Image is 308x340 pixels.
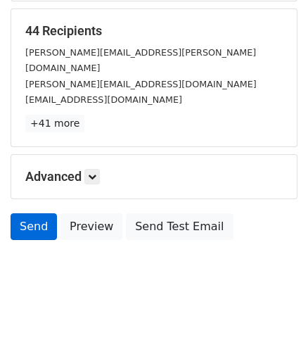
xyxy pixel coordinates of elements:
small: [EMAIL_ADDRESS][DOMAIN_NAME] [25,94,182,105]
small: [PERSON_NAME][EMAIL_ADDRESS][PERSON_NAME][DOMAIN_NAME] [25,47,256,74]
a: Send Test Email [126,213,233,240]
a: +41 more [25,115,84,132]
small: [PERSON_NAME][EMAIL_ADDRESS][DOMAIN_NAME] [25,79,257,89]
a: Preview [60,213,122,240]
iframe: Chat Widget [238,272,308,340]
a: Send [11,213,57,240]
h5: Advanced [25,169,283,184]
h5: 44 Recipients [25,23,283,39]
